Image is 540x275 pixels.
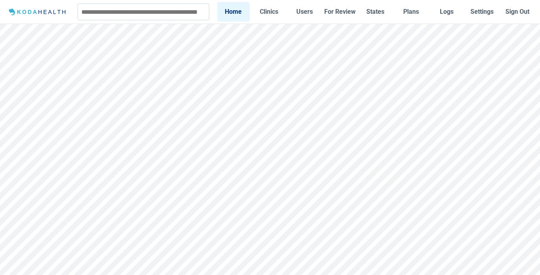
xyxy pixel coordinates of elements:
a: Settings [466,2,498,21]
a: Users [288,2,321,21]
a: Plans [395,2,427,21]
a: Home [217,2,250,21]
a: Logs [430,2,463,21]
a: States [359,2,391,21]
button: Sign Out [501,2,534,21]
img: Logo [6,7,70,17]
a: Clinics [253,2,285,21]
a: For Review [324,2,356,21]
